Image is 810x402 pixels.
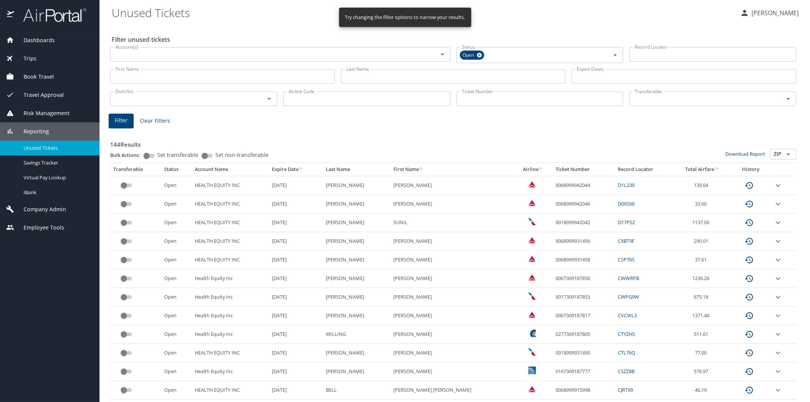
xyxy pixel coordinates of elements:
img: Delta Airlines [528,236,536,244]
td: 0067309187856 [553,269,615,288]
h1: Unused Tickets [112,1,734,24]
td: 290.01 [674,232,731,251]
td: SUNIL [390,214,514,232]
td: [PERSON_NAME] [323,214,391,232]
a: CSP76S [618,256,635,263]
div: Transferable [113,166,158,173]
img: Delta Airlines [528,180,536,188]
th: Ticket Number [553,163,615,176]
button: Clear Filters [137,114,173,128]
td: Open [161,344,192,362]
h3: 144 Results [110,136,796,149]
button: expand row [774,218,783,227]
img: American Airlines [528,218,536,225]
td: 0068999942044 [553,176,615,195]
a: CSZZ8B [618,368,635,375]
td: [DATE] [269,269,323,288]
button: [PERSON_NAME] [737,6,802,20]
button: Filter [109,114,134,128]
td: [PERSON_NAME] [390,195,514,214]
button: Open [783,93,794,104]
td: Open [161,362,192,381]
td: [PERSON_NAME] [390,362,514,381]
td: [DATE] [269,176,323,195]
td: [PERSON_NAME] [390,232,514,251]
th: Record Locator [615,163,674,176]
a: Download Report [725,150,765,157]
p: Bulk Actions: [110,152,146,158]
img: Delta Airlines [528,255,536,263]
div: Open [460,51,484,60]
span: Reporting [14,127,49,136]
td: [PERSON_NAME] [390,176,514,195]
span: IBank [24,189,90,196]
button: sort [419,167,424,172]
td: [PERSON_NAME] [323,288,391,307]
button: expand row [774,330,783,339]
button: expand row [774,293,783,302]
button: expand row [774,199,783,209]
td: 33.60 [674,195,731,214]
td: 1137.00 [674,214,731,232]
h2: Filter unused tickets [112,33,798,46]
td: 0167309187777 [553,362,615,381]
span: Dashboards [14,36,55,44]
td: [DATE] [269,251,323,269]
td: [DATE] [269,362,323,381]
button: expand row [774,274,783,283]
td: [DATE] [269,232,323,251]
td: HEALTH EQUITY INC [192,344,269,362]
img: airportal-logo.png [15,8,86,22]
th: First Name [390,163,514,176]
button: expand row [774,348,783,358]
td: 0018999931450 [553,344,615,362]
td: HEALTH EQUITY INC [192,232,269,251]
button: Open [264,93,275,104]
td: Open [161,288,192,307]
button: sort [298,167,304,172]
a: D0XS60 [618,200,635,207]
a: CTYZHS [618,331,635,337]
td: [DATE] [269,195,323,214]
button: expand row [774,386,783,395]
td: [DATE] [269,307,323,325]
td: 0068999931458 [553,251,615,269]
button: expand row [774,311,783,320]
a: D17PS2 [618,219,635,226]
img: icon-airportal.png [7,8,15,22]
button: expand row [774,237,783,246]
td: BELL [323,381,391,400]
span: Employee Tools [14,223,64,232]
th: History [731,163,770,176]
td: 139.04 [674,176,731,195]
td: [DATE] [269,288,323,307]
th: Status [161,163,192,176]
td: 0018999942042 [553,214,615,232]
img: American Airlines [528,292,536,300]
td: [PERSON_NAME] [323,232,391,251]
td: [PERSON_NAME] [390,269,514,288]
th: Expire Date [269,163,323,176]
td: [PERSON_NAME] [390,288,514,307]
td: Open [161,195,192,214]
button: Open [437,49,448,60]
td: [DATE] [269,325,323,344]
span: Filter [115,116,128,125]
td: Health Equity Inc [192,269,269,288]
td: [PERSON_NAME] [390,251,514,269]
td: 0068999915998 [553,381,615,400]
span: Clear Filters [140,116,170,126]
th: Airline [514,163,553,176]
a: CTL76Q [618,349,635,356]
img: United Airlines [528,367,536,374]
td: HEALTH EQUITY INC [192,251,269,269]
td: Open [161,232,192,251]
td: 511.61 [674,325,731,344]
span: Unused Tickets [24,144,90,152]
img: Alaska Airlines [528,329,536,337]
td: Open [161,214,192,232]
td: Open [161,325,192,344]
td: [PERSON_NAME] [390,325,514,344]
img: Delta Airlines [528,385,536,393]
span: Virtual Pay Lookup [24,174,90,181]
